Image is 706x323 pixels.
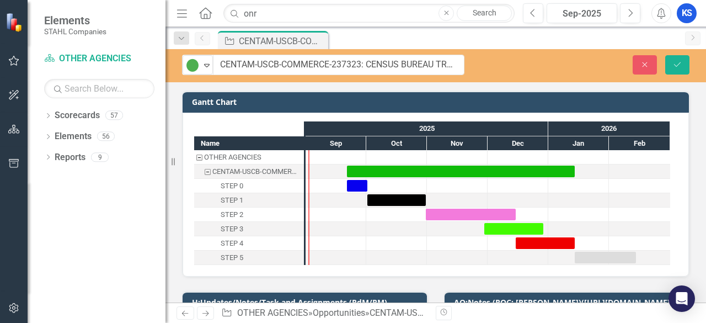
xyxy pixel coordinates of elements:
button: KS [677,3,697,23]
div: STEP 1 [221,193,243,208]
a: OTHER AGENCIES [44,52,154,65]
img: Active [186,59,199,72]
small: STAHL Companies [44,27,106,36]
div: 2026 [548,121,670,136]
h3: H:Updates/Notes/Task and Assignments (PdM/PM) [192,298,421,306]
div: Task: Start date: 2025-10-31 End date: 2025-12-15 [194,208,304,222]
div: Task: Start date: 2025-09-21 End date: 2025-10-01 [194,179,304,193]
div: STEP 4 [194,236,304,251]
div: Jan [548,136,609,151]
div: CENTAM-USCB-COMMERCE-237323: CENSUS BUREAU TRANSFORMATION APPLICATION MODERNIZATION (CENTAM) SEPT... [239,34,325,48]
a: Search [457,6,512,21]
div: Oct [366,136,427,151]
div: STEP 2 [194,208,304,222]
span: Elements [44,14,106,27]
div: Sep [306,136,366,151]
h3: Gantt Chart [192,98,683,106]
div: 9 [91,152,109,162]
div: CENTAM-USCB-COMMERCE-237323: CENSUS BUREAU TRANSFORMATION APPLICATION MODERNIZATION (CENTAM) SEPT... [212,165,301,179]
div: Task: Start date: 2026-01-14 End date: 2026-02-13 [194,251,304,265]
div: Name [194,136,304,150]
div: Task: Start date: 2025-12-15 End date: 2026-01-14 [194,236,304,251]
div: Sep-2025 [550,7,613,20]
input: Search ClearPoint... [223,4,515,23]
div: 56 [97,132,115,141]
input: Search Below... [44,79,154,98]
div: STEP 3 [194,222,304,236]
div: Open Intercom Messenger [668,285,695,312]
img: ClearPoint Strategy [6,13,25,32]
a: OTHER AGENCIES [237,308,308,318]
a: Scorecards [55,109,100,122]
div: CENTAM-USCB-COMMERCE-237323: CENSUS BUREAU TRANSFORMATION APPLICATION MODERNIZATION (CENTAM) SEPT... [194,165,304,179]
div: Task: OTHER AGENCIES Start date: 2025-09-21 End date: 2025-09-22 [194,150,304,165]
div: Task: Start date: 2025-11-29 End date: 2025-12-29 [484,223,543,235]
div: 57 [105,111,123,120]
div: Task: Start date: 2025-10-01 End date: 2025-10-31 [194,193,304,208]
a: Reports [55,151,85,164]
input: This field is required [213,55,464,75]
div: STEP 4 [221,236,243,251]
button: Sep-2025 [547,3,617,23]
div: STEP 0 [194,179,304,193]
div: » » [221,307,427,320]
h3: AQ:Notes (POC: [PERSON_NAME])([URL][DOMAIN_NAME]) [454,298,683,306]
div: STEP 2 [221,208,243,222]
div: Task: Start date: 2025-09-21 End date: 2026-01-14 [194,165,304,179]
div: Task: Start date: 2025-09-21 End date: 2026-01-14 [347,166,575,177]
div: OTHER AGENCIES [194,150,304,165]
a: Opportunities [313,308,365,318]
div: OTHER AGENCIES [204,150,261,165]
div: Feb [609,136,670,151]
div: Task: Start date: 2026-01-14 End date: 2026-02-13 [575,252,636,263]
div: STEP 5 [194,251,304,265]
div: STEP 1 [194,193,304,208]
div: Task: Start date: 2025-12-15 End date: 2026-01-14 [516,237,575,249]
div: Task: Start date: 2025-10-01 End date: 2025-10-31 [367,194,426,206]
div: Nov [427,136,488,151]
div: STEP 5 [221,251,243,265]
div: Task: Start date: 2025-09-21 End date: 2025-10-01 [347,180,367,192]
div: Dec [488,136,548,151]
div: STEP 3 [221,222,243,236]
div: 2025 [306,121,548,136]
div: Task: Start date: 2025-11-29 End date: 2025-12-29 [194,222,304,236]
div: Task: Start date: 2025-10-31 End date: 2025-12-15 [426,209,516,220]
a: Elements [55,130,92,143]
div: STEP 0 [221,179,243,193]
